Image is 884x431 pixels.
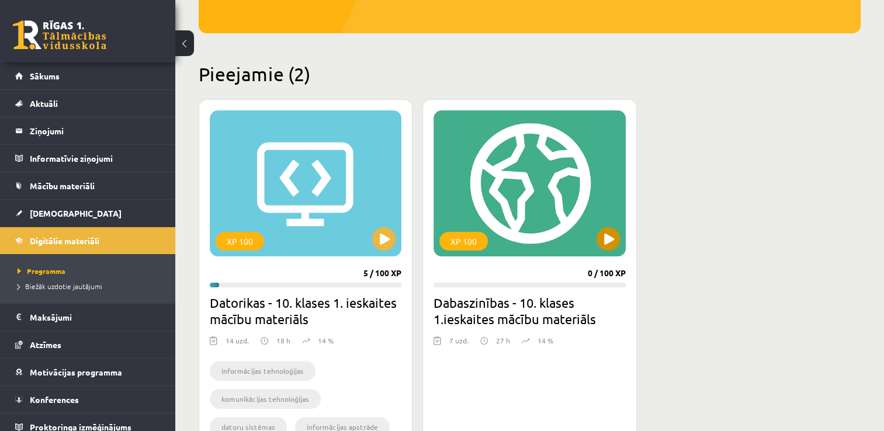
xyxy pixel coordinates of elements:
a: Mācību materiāli [15,172,161,199]
a: Konferences [15,386,161,413]
h2: Dabaszinības - 10. klases 1.ieskaites mācību materiāls [434,294,625,327]
li: komunikācijas tehnoloģijas [210,389,321,409]
div: 7 uzd. [449,335,469,353]
span: Digitālie materiāli [30,235,99,246]
a: Biežāk uzdotie jautājumi [18,281,164,291]
a: Ziņojumi [15,117,161,144]
li: informācijas tehnoloģijas [210,361,316,381]
legend: Informatīvie ziņojumi [30,145,161,172]
a: Digitālie materiāli [15,227,161,254]
legend: Ziņojumi [30,117,161,144]
span: Atzīmes [30,339,61,350]
span: Biežāk uzdotie jautājumi [18,281,102,291]
span: Sākums [30,71,60,81]
a: Informatīvie ziņojumi [15,145,161,172]
p: 14 % [318,335,334,346]
h2: Pieejamie (2) [199,62,861,85]
a: Motivācijas programma [15,359,161,385]
a: Aktuāli [15,90,161,117]
span: Motivācijas programma [30,367,122,377]
a: Maksājumi [15,304,161,331]
a: Programma [18,266,164,276]
span: Programma [18,266,65,276]
p: 27 h [496,335,510,346]
p: 14 % [538,335,553,346]
legend: Maksājumi [30,304,161,331]
p: 18 h [276,335,290,346]
h2: Datorikas - 10. klases 1. ieskaites mācību materiāls [210,294,401,327]
div: 14 uzd. [226,335,249,353]
span: Aktuāli [30,98,58,109]
span: Konferences [30,394,79,405]
div: XP 100 [439,232,488,251]
a: [DEMOGRAPHIC_DATA] [15,200,161,227]
a: Atzīmes [15,331,161,358]
span: [DEMOGRAPHIC_DATA] [30,208,122,218]
div: XP 100 [216,232,264,251]
span: Mācību materiāli [30,180,95,191]
a: Rīgas 1. Tālmācības vidusskola [13,20,106,50]
a: Sākums [15,62,161,89]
